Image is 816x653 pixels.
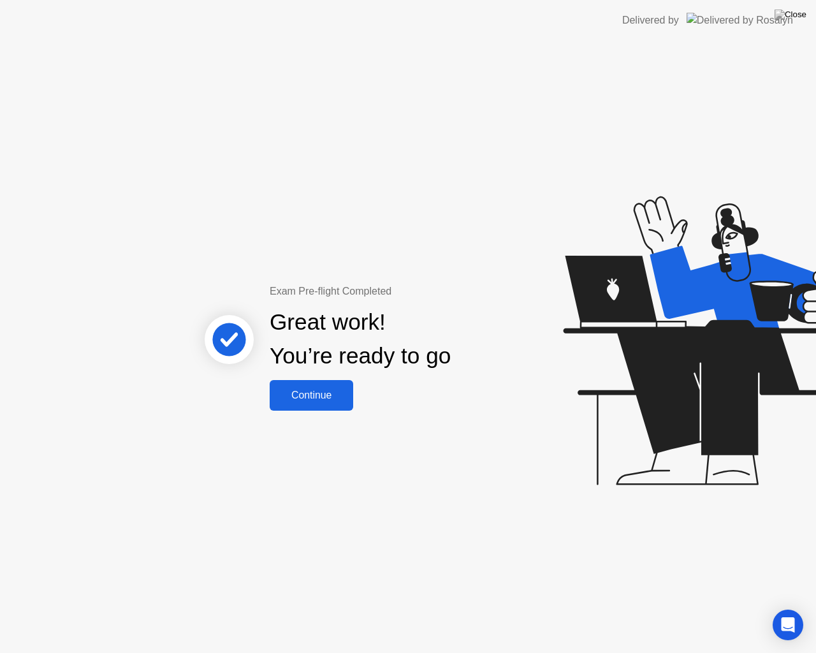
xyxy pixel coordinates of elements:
[687,13,793,27] img: Delivered by Rosalyn
[773,610,803,640] div: Open Intercom Messenger
[273,390,349,401] div: Continue
[270,284,533,299] div: Exam Pre-flight Completed
[622,13,679,28] div: Delivered by
[270,380,353,411] button: Continue
[270,305,451,373] div: Great work! You’re ready to go
[775,10,806,20] img: Close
